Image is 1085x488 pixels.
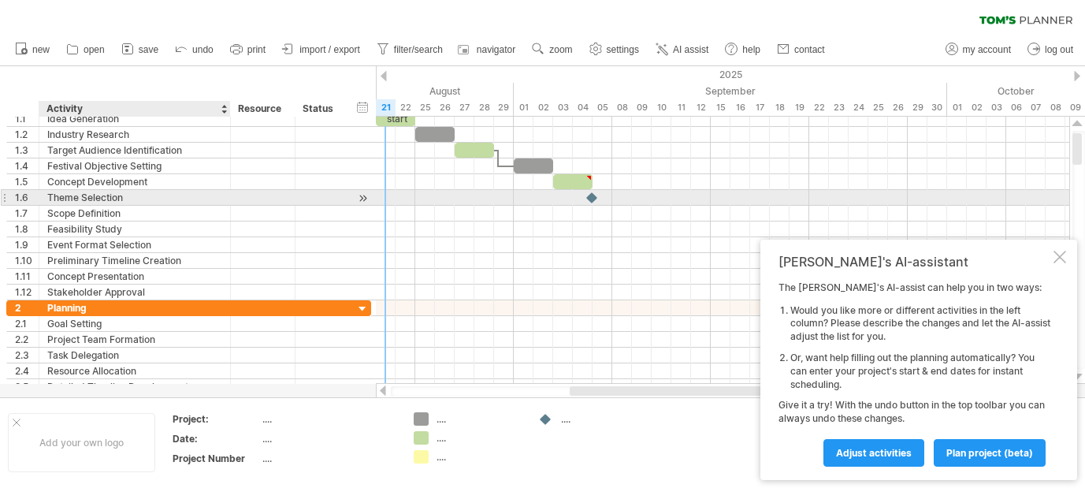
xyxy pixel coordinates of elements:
[494,99,514,116] div: Friday, 29 August 2025
[908,99,927,116] div: Monday, 29 September 2025
[849,99,868,116] div: Wednesday, 24 September 2025
[750,99,770,116] div: Wednesday, 17 September 2025
[15,300,39,315] div: 2
[15,206,39,221] div: 1.7
[47,269,222,284] div: Concept Presentation
[15,363,39,378] div: 2.4
[47,206,222,221] div: Scope Definition
[32,44,50,55] span: new
[262,452,395,465] div: ....
[1045,44,1073,55] span: log out
[139,44,158,55] span: save
[47,332,222,347] div: Project Team Formation
[942,39,1016,60] a: my account
[573,99,593,116] div: Thursday, 4 September 2025
[778,281,1050,466] div: The [PERSON_NAME]'s AI-assist can help you in two ways: Give it a try! With the undo button in th...
[773,39,830,60] a: contact
[15,237,39,252] div: 1.9
[946,447,1033,459] span: plan project (beta)
[927,99,947,116] div: Tuesday, 30 September 2025
[477,44,515,55] span: navigator
[47,363,222,378] div: Resource Allocation
[607,44,639,55] span: settings
[173,432,259,445] div: Date:
[47,253,222,268] div: Preliminary Timeline Creation
[373,39,448,60] a: filter/search
[437,450,522,464] div: ....
[47,143,222,158] div: Target Audience Identification
[11,39,54,60] a: new
[585,39,644,60] a: settings
[47,237,222,252] div: Event Format Selection
[62,39,110,60] a: open
[47,379,222,394] div: Detailed Timeline Development
[394,44,443,55] span: filter/search
[278,39,365,60] a: import / export
[415,99,435,116] div: Monday, 25 August 2025
[15,111,39,126] div: 1.1
[15,332,39,347] div: 2.2
[47,316,222,331] div: Goal Setting
[47,348,222,363] div: Task Delegation
[652,99,671,116] div: Wednesday, 10 September 2025
[355,190,370,207] div: scroll to activity
[47,190,222,205] div: Theme Selection
[455,99,474,116] div: Wednesday, 27 August 2025
[553,99,573,116] div: Wednesday, 3 September 2025
[173,452,259,465] div: Project Number
[46,101,221,117] div: Activity
[770,99,790,116] div: Thursday, 18 September 2025
[1006,99,1026,116] div: Monday, 6 October 2025
[561,412,647,426] div: ....
[455,39,520,60] a: navigator
[1046,99,1065,116] div: Wednesday, 8 October 2025
[612,99,632,116] div: Monday, 8 September 2025
[671,99,691,116] div: Thursday, 11 September 2025
[15,348,39,363] div: 2.3
[47,111,222,126] div: Idea Generation
[934,439,1046,467] a: plan project (beta)
[8,413,155,472] div: Add your own logo
[15,269,39,284] div: 1.11
[1024,39,1078,60] a: log out
[947,99,967,116] div: Wednesday, 1 October 2025
[84,44,105,55] span: open
[15,222,39,237] div: 1.8
[437,431,522,445] div: ....
[303,101,337,117] div: Status
[173,412,259,426] div: Project:
[15,285,39,300] div: 1.12
[396,99,415,116] div: Friday, 22 August 2025
[1026,99,1046,116] div: Tuesday, 7 October 2025
[15,158,39,173] div: 1.4
[226,39,270,60] a: print
[474,99,494,116] div: Thursday, 28 August 2025
[192,44,214,55] span: undo
[1065,99,1085,116] div: Thursday, 9 October 2025
[742,44,760,55] span: help
[790,99,809,116] div: Friday, 19 September 2025
[652,39,713,60] a: AI assist
[262,432,395,445] div: ....
[15,190,39,205] div: 1.6
[514,99,533,116] div: Monday, 1 September 2025
[829,99,849,116] div: Tuesday, 23 September 2025
[376,99,396,116] div: Thursday, 21 August 2025
[967,99,987,116] div: Thursday, 2 October 2025
[790,304,1050,344] li: Would you like more or different activities in the left column? Please describe the changes and l...
[15,316,39,331] div: 2.1
[299,44,360,55] span: import / export
[632,99,652,116] div: Tuesday, 9 September 2025
[987,99,1006,116] div: Friday, 3 October 2025
[963,44,1011,55] span: my account
[730,99,750,116] div: Tuesday, 16 September 2025
[171,39,218,60] a: undo
[593,99,612,116] div: Friday, 5 September 2025
[778,254,1050,270] div: [PERSON_NAME]'s AI-assistant
[528,39,577,60] a: zoom
[47,127,222,142] div: Industry Research
[262,412,395,426] div: ....
[15,174,39,189] div: 1.5
[437,412,522,426] div: ....
[117,39,163,60] a: save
